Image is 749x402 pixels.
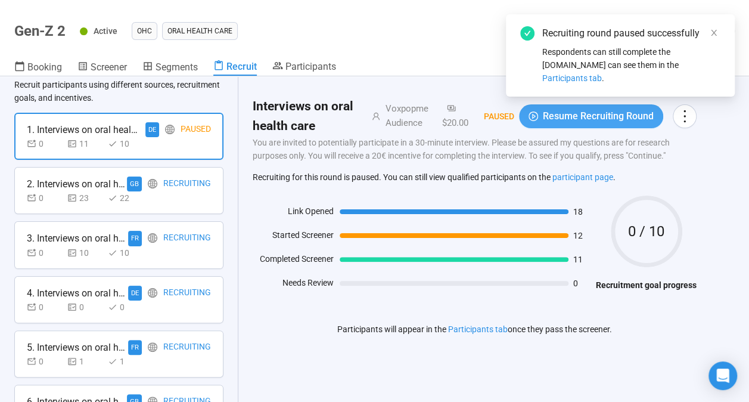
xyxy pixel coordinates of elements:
div: 1 [67,355,103,368]
span: 11 [573,255,590,264]
div: FR [128,340,142,355]
span: Participants [285,61,336,72]
span: 0 / 10 [611,224,682,239]
div: 10 [67,246,103,259]
div: 0 [27,301,63,314]
p: Recruit participants using different sources, recruitment goals, and incentives. [14,78,223,104]
div: 10 [108,246,144,259]
span: 18 [573,208,590,216]
div: Recruiting [163,340,211,355]
h1: Gen-Z 2 [14,23,66,39]
button: more [673,104,697,128]
div: 23 [67,191,103,205]
div: 0 [67,301,103,314]
span: 12 [573,231,590,240]
div: Needs Review [253,276,334,294]
div: DE [145,122,159,137]
span: more [676,108,692,124]
span: 0 [573,279,590,287]
span: Recruit [226,61,257,72]
div: 1 [108,355,144,368]
p: You are invited to potentially participate in a 30-minute interview. Please be assured my questio... [253,136,697,162]
span: user [358,112,380,120]
span: play-circle [529,112,538,121]
span: check-circle [520,26,534,41]
a: Screener [77,60,127,76]
div: Open Intercom Messenger [708,361,737,390]
div: Recruiting round paused successfully [542,26,720,41]
div: $20.00 [437,102,470,130]
a: Segments [142,60,198,76]
span: global [165,125,175,134]
a: Participants tab [448,324,508,334]
span: Resume Recruiting Round [543,109,654,123]
div: Recruiting [163,231,211,246]
div: Recruiting for this round is paused. You can still view qualified participants on the . [253,171,697,184]
span: OHC [137,25,152,37]
span: global [148,179,157,188]
span: Participants tab [542,73,601,83]
div: GB [127,177,142,191]
div: 11 [67,137,103,150]
div: Completed Screener [253,252,334,270]
span: global [148,342,157,352]
span: global [148,233,157,243]
div: 0 [27,191,63,205]
h4: Recruitment goal progress [596,279,697,292]
div: 2. Interviews on oral health care [27,177,127,191]
a: participant page [552,172,613,182]
div: Recruiting [163,177,211,191]
span: Screener [91,61,127,73]
span: Active [94,26,117,36]
span: Booking [27,61,62,73]
div: 0 [27,246,63,259]
div: Recruiting [163,286,211,301]
span: global [148,288,157,298]
div: FR [128,231,142,246]
h2: Interviews on oral health care [253,97,358,136]
a: Recruit [213,60,257,76]
div: Respondents can still complete the [DOMAIN_NAME] can see them in the . [542,45,720,85]
div: Voxpopme Audience [380,102,437,130]
div: 5. Interviews on oral health care [27,340,128,355]
span: Segments [156,61,198,73]
div: 3. Interviews on oral health care [27,231,128,246]
span: Oral Health Care [167,25,232,37]
div: 0 [27,355,63,368]
div: Paused [470,110,514,123]
p: Participants will appear in the once they pass the screener. [337,323,612,336]
div: 22 [108,191,144,205]
a: Booking [14,60,62,76]
div: Paused [181,122,211,137]
div: 4. Interviews on oral health care [27,286,128,301]
div: 10 [108,137,144,150]
div: DE [128,286,142,301]
span: close [710,29,718,37]
div: 0 [27,137,63,150]
div: 0 [108,301,144,314]
div: 1. Interviews on oral health care [27,122,140,137]
button: play-circleResume Recruiting Round [519,104,663,128]
div: Link Opened [253,205,334,222]
a: Participants [272,60,336,75]
div: Started Screener [253,228,334,246]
